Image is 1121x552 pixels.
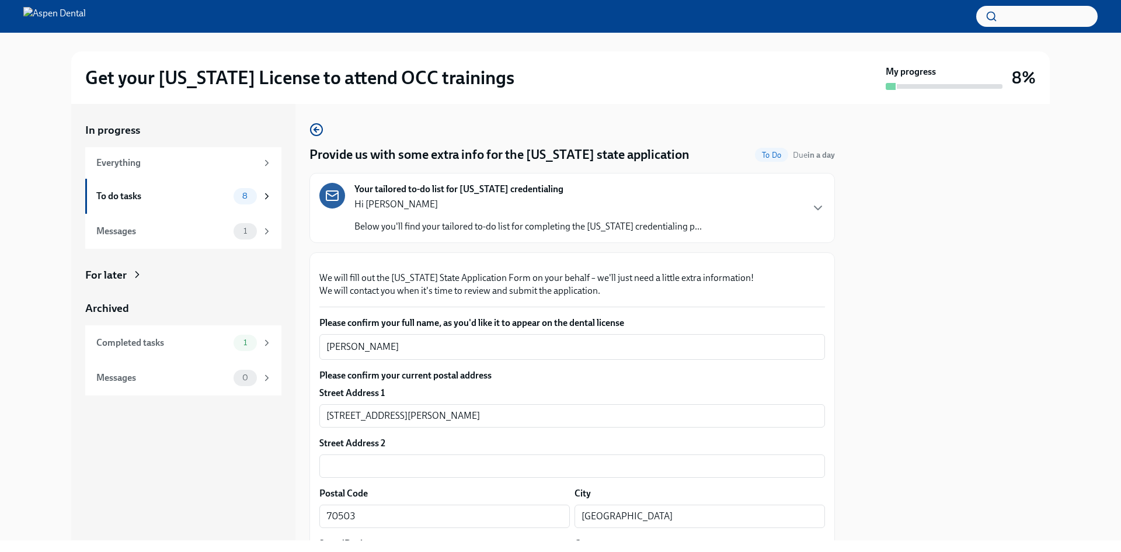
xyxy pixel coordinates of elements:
div: For later [85,268,127,283]
label: City [575,487,591,500]
span: September 24th, 2025 07:00 [793,150,835,161]
span: 1 [236,227,254,235]
div: Messages [96,225,229,238]
textarea: [PERSON_NAME] [326,340,818,354]
label: Street Address 2 [319,437,385,450]
label: Street Address 1 [319,387,385,400]
a: For later [85,268,281,283]
a: Messages1 [85,214,281,249]
strong: in a day [807,150,835,160]
strong: My progress [886,65,936,78]
p: We will fill out the [US_STATE] State Application Form on your behalf – we'll just need a little ... [319,272,825,297]
p: Hi [PERSON_NAME] [354,198,702,211]
span: 1 [236,338,254,347]
label: Postal Code [319,487,368,500]
span: 0 [235,373,255,382]
h3: 8% [1012,67,1036,88]
p: Below you'll find your tailored to-do list for completing the [US_STATE] credentialing p... [354,220,702,233]
span: Due [793,150,835,160]
a: Archived [85,301,281,316]
div: Completed tasks [96,336,229,349]
label: Please confirm your full name, as you'd like it to appear on the dental license [319,317,825,329]
label: Please confirm your current postal address [319,369,825,382]
a: Everything [85,147,281,179]
strong: Your tailored to-do list for [US_STATE] credentialing [354,183,563,196]
div: Everything [96,157,257,169]
a: Completed tasks1 [85,325,281,360]
a: To do tasks8 [85,179,281,214]
h2: Get your [US_STATE] License to attend OCC trainings [85,66,514,89]
h4: Provide us with some extra info for the [US_STATE] state application [309,146,690,164]
label: State/Region [319,537,373,550]
label: Country [575,537,608,550]
a: In progress [85,123,281,138]
span: 8 [235,192,255,200]
img: Aspen Dental [23,7,86,26]
a: Messages0 [85,360,281,395]
span: To Do [755,151,788,159]
div: Messages [96,372,229,384]
div: To do tasks [96,190,229,203]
